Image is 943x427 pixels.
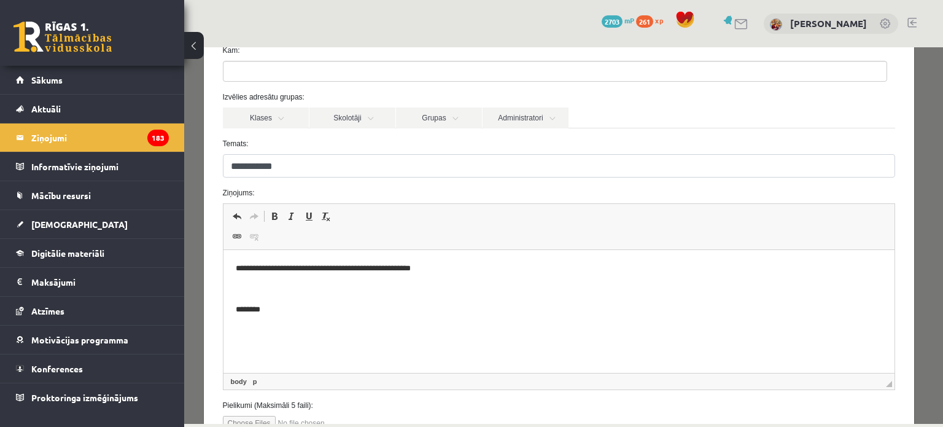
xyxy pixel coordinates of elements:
[16,66,169,94] a: Sākums
[624,15,634,25] span: mP
[31,74,63,85] span: Sākums
[44,329,65,340] a: Элемент body
[790,17,867,29] a: [PERSON_NAME]
[125,60,211,81] a: Skolotāji
[16,326,169,354] a: Motivācijas programma
[602,15,634,25] a: 2703 mP
[133,161,150,177] a: Убрать форматирование
[31,268,169,296] legend: Maksājumi
[770,18,782,31] img: Sofija Losāne
[702,334,708,340] span: Перетащите для изменения размера
[99,161,116,177] a: Курсив (Ctrl+I)
[655,15,663,25] span: xp
[16,181,169,210] a: Mācību resursi
[61,161,79,177] a: Повторить (Ctrl+Y)
[31,190,91,201] span: Mācību resursi
[14,22,112,52] a: Rīgas 1. Tālmācības vidusskola
[147,130,169,146] i: 183
[39,203,711,326] iframe: Визуальный текстовый редактор, wiswyg-editor-47024873160960-1758212736-317
[66,329,76,340] a: Элемент p
[31,152,169,181] legend: Informatīvie ziņojumi
[31,305,64,316] span: Atzīmes
[116,161,133,177] a: Подчеркнутый (Ctrl+U)
[602,15,623,28] span: 2703
[31,123,169,152] legend: Ziņojumi
[29,44,721,55] label: Izvēlies adresātu grupas:
[31,363,83,374] span: Konferences
[61,181,79,197] a: Убрать ссылку
[16,210,169,238] a: [DEMOGRAPHIC_DATA]
[16,95,169,123] a: Aktuāli
[31,334,128,345] span: Motivācijas programma
[31,392,138,403] span: Proktoringa izmēģinājums
[636,15,669,25] a: 261 xp
[29,353,721,364] label: Pielikumi (Maksimāli 5 faili):
[31,248,104,259] span: Digitālie materiāli
[212,60,298,81] a: Grupas
[16,383,169,412] a: Proktoringa izmēģinājums
[31,103,61,114] span: Aktuāli
[39,60,125,81] a: Klases
[82,161,99,177] a: Полужирный (Ctrl+B)
[16,152,169,181] a: Informatīvie ziņojumi
[44,181,61,197] a: Вставить/Редактировать ссылку (Ctrl+K)
[29,140,721,151] label: Ziņojums:
[16,355,169,383] a: Konferences
[16,268,169,296] a: Maksājumi
[16,239,169,267] a: Digitālie materiāli
[636,15,653,28] span: 261
[16,297,169,325] a: Atzīmes
[31,219,128,230] span: [DEMOGRAPHIC_DATA]
[298,60,384,81] a: Administratori
[16,123,169,152] a: Ziņojumi183
[29,91,721,102] label: Temats:
[44,161,61,177] a: Отменить (Ctrl+Z)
